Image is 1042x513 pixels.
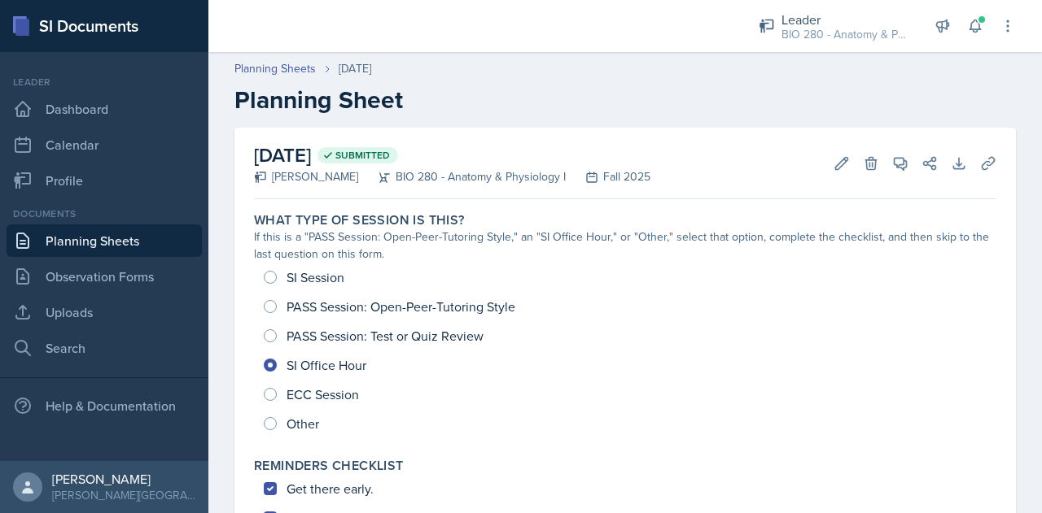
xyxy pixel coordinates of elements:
[7,260,202,293] a: Observation Forms
[7,93,202,125] a: Dashboard
[254,458,404,474] label: Reminders Checklist
[254,212,465,228] label: What type of session is this?
[358,168,566,185] div: BIO 280 - Anatomy & Physiology I
[7,164,202,197] a: Profile
[254,228,996,263] div: If this is a "PASS Session: Open-Peer-Tutoring Style," an "SI Office Hour," or "Other," select th...
[52,487,195,503] div: [PERSON_NAME][GEOGRAPHIC_DATA]
[566,168,650,185] div: Fall 2025
[234,85,1016,115] h2: Planning Sheet
[254,141,650,170] h2: [DATE]
[7,332,202,364] a: Search
[234,60,316,77] a: Planning Sheets
[52,471,195,487] div: [PERSON_NAME]
[335,149,390,162] span: Submitted
[7,224,202,257] a: Planning Sheets
[7,207,202,221] div: Documents
[254,168,358,185] div: [PERSON_NAME]
[781,10,912,29] div: Leader
[7,128,202,161] a: Calendar
[7,75,202,89] div: Leader
[7,296,202,328] a: Uploads
[781,26,912,43] div: BIO 280 - Anatomy & Physiology I / Fall 2025
[339,60,371,77] div: [DATE]
[7,389,202,422] div: Help & Documentation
